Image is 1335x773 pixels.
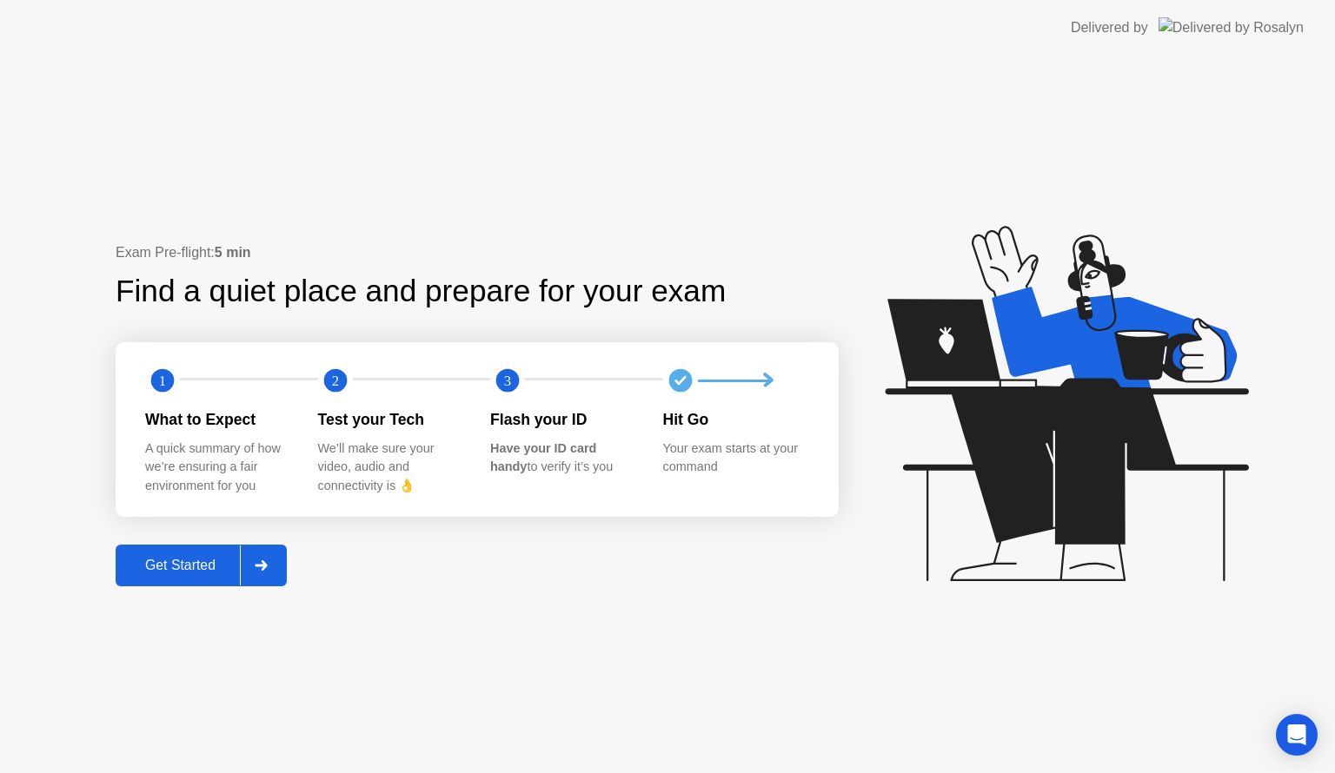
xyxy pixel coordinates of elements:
b: 5 min [215,245,251,260]
div: A quick summary of how we’re ensuring a fair environment for you [145,439,290,496]
text: 1 [159,373,166,389]
b: Have your ID card handy [490,441,596,474]
div: We’ll make sure your video, audio and connectivity is 👌 [318,439,463,496]
div: to verify it’s you [490,439,635,477]
img: Delivered by Rosalyn [1159,17,1304,37]
div: What to Expect [145,408,290,431]
div: Open Intercom Messenger [1276,714,1318,756]
div: Delivered by [1071,17,1148,38]
text: 3 [504,373,511,389]
div: Find a quiet place and prepare for your exam [116,268,728,314]
div: Get Started [121,558,240,573]
div: Hit Go [663,408,808,431]
div: Your exam starts at your command [663,439,808,477]
button: Get Started [116,545,287,586]
div: Flash your ID [490,408,635,431]
text: 2 [331,373,338,389]
div: Exam Pre-flight: [116,242,839,263]
div: Test your Tech [318,408,463,431]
